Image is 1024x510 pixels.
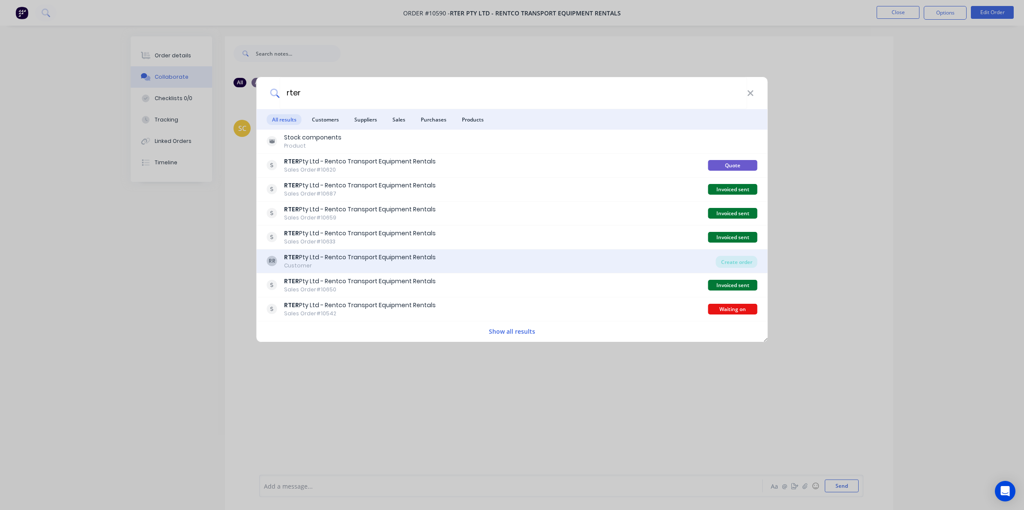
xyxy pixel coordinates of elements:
div: Product [284,142,341,150]
span: Customers [307,114,344,125]
div: Pty Ltd - Rentco Transport Equipment Rentals [284,253,436,262]
div: Invoiced sent [708,208,758,219]
div: Sales Order #10542 [284,310,436,317]
div: Customer [284,262,436,270]
div: Pty Ltd - Rentco Transport Equipment Rentals [284,205,436,214]
span: Suppliers [349,114,382,125]
div: Sales Order #10633 [284,238,436,246]
div: Invoiced sent [708,232,758,243]
div: Sales Order #10650 [284,286,436,294]
span: Products [457,114,489,125]
div: Sales Order #10659 [284,214,436,222]
div: Pty Ltd - Rentco Transport Equipment Rentals [284,277,436,286]
div: Pty Ltd - Rentco Transport Equipment Rentals [284,181,436,190]
div: Open Intercom Messenger [995,481,1015,501]
span: Purchases [416,114,452,125]
div: Stock components [284,133,341,142]
b: RTER [284,229,299,237]
span: All results [267,114,302,125]
input: Start typing a customer or supplier name to create a new order... [279,77,747,109]
b: RTER [284,301,299,309]
div: Pty Ltd - Rentco Transport Equipment Rentals [284,301,436,310]
span: Sales [387,114,410,125]
b: RTER [284,253,299,261]
b: RTER [284,277,299,285]
div: Sales Order #10620 [284,166,436,174]
div: Create order [716,256,758,268]
b: RTER [284,157,299,166]
div: Sales Order #10687 [284,190,436,198]
b: RTER [284,205,299,213]
div: Pty Ltd - Rentco Transport Equipment Rentals [284,157,436,166]
div: Quote [708,160,758,171]
button: Show all results [486,326,538,336]
div: Waiting on Material [708,304,758,314]
div: Invoiced sent [708,280,758,291]
b: RTER [284,181,299,190]
div: RR [267,256,277,266]
div: Invoiced sent [708,184,758,195]
div: Pty Ltd - Rentco Transport Equipment Rentals [284,229,436,238]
